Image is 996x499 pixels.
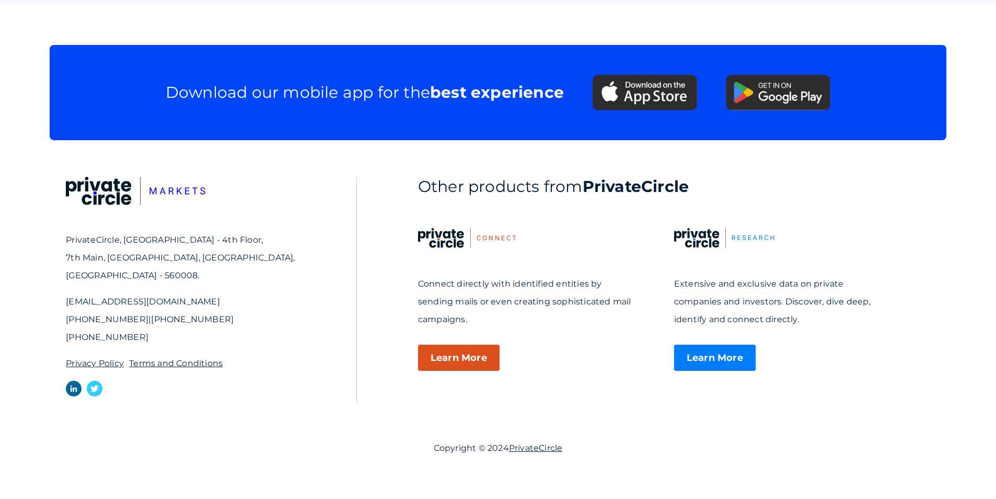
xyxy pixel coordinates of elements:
[66,355,124,372] a: Privacy Policy
[726,75,830,110] img: play-store-icon
[430,83,564,102] strong: best experience
[583,177,689,196] strong: PrivateCircle
[509,443,563,453] a: PrivateCircle
[418,275,632,328] div: Connect directly with identified entities by sending mails or even creating sophisticated mail ca...
[151,314,234,324] a: [PHONE_NUMBER]
[66,177,205,205] img: logo
[418,345,500,371] span: Learn More
[166,83,564,103] div: Download our mobile app for the
[66,314,148,324] a: [PHONE_NUMBER]
[674,275,888,328] div: Extensive and exclusive data on private companies and investors. Discover, dive deep, identify an...
[674,228,774,248] img: product image
[129,355,223,372] a: Terms and Conditions
[66,332,148,342] a: [PHONE_NUMBER]
[593,75,697,110] img: app-store-icon
[87,381,102,396] img: twitter
[674,345,756,371] span: Learn More
[66,293,295,346] div: |
[66,231,295,285] div: PrivateCircle, [GEOGRAPHIC_DATA] - 4th Floor, 7th Main, [GEOGRAPHIC_DATA], [GEOGRAPHIC_DATA], [GE...
[66,381,82,396] img: twitter
[66,297,220,307] a: [EMAIL_ADDRESS][DOMAIN_NAME]
[434,439,563,457] div: Copyright © 2024
[418,228,516,248] img: product image
[418,177,930,197] div: Other products from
